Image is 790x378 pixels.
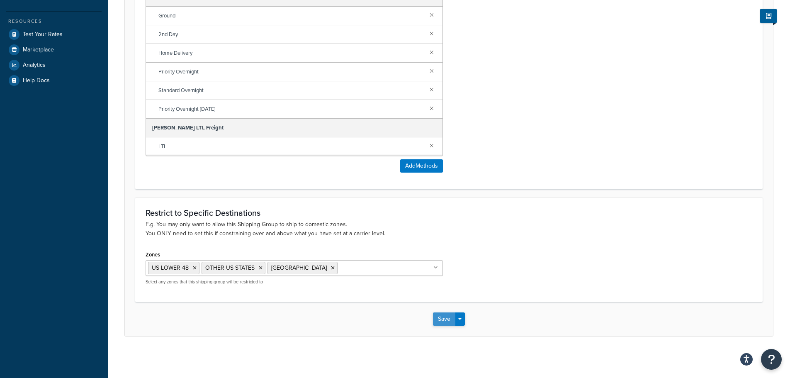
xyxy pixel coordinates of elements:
[146,279,443,285] p: Select any zones that this shipping group will be restricted to
[158,66,423,78] span: Priority Overnight
[23,77,50,84] span: Help Docs
[271,263,327,272] span: [GEOGRAPHIC_DATA]
[23,46,54,54] span: Marketplace
[152,263,189,272] span: US LOWER 48
[158,141,423,152] span: LTL
[400,159,443,173] button: AddMethods
[6,58,102,73] a: Analytics
[23,62,46,69] span: Analytics
[146,251,160,258] label: Zones
[146,208,752,217] h3: Restrict to Specific Destinations
[158,29,423,40] span: 2nd Day
[158,10,423,22] span: Ground
[158,85,423,96] span: Standard Overnight
[205,263,255,272] span: OTHER US STATES
[146,220,752,238] p: E.g. You may only want to allow this Shipping Group to ship to domestic zones. You ONLY need to s...
[760,9,777,23] button: Show Help Docs
[146,119,442,137] div: [PERSON_NAME] LTL Freight
[6,18,102,25] div: Resources
[6,73,102,88] a: Help Docs
[433,312,455,326] button: Save
[23,31,63,38] span: Test Your Rates
[6,42,102,57] a: Marketplace
[158,103,423,115] span: Priority Overnight [DATE]
[158,47,423,59] span: Home Delivery
[761,349,782,370] button: Open Resource Center
[6,27,102,42] a: Test Your Rates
